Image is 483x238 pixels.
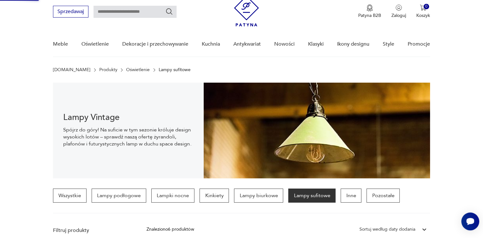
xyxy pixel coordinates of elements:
[274,32,295,56] a: Nowości
[424,4,429,9] div: 0
[151,189,194,203] a: Lampki nocne
[420,4,426,11] img: Ikona koszyka
[408,32,430,56] a: Promocje
[234,189,283,203] a: Lampy biurkowe
[358,12,381,19] p: Patyna B2B
[53,67,90,72] a: [DOMAIN_NAME]
[126,67,150,72] a: Oświetlenie
[416,12,430,19] p: Koszyk
[366,189,400,203] a: Pozostałe
[200,189,229,203] a: Kinkiety
[53,10,88,14] a: Sprzedawaj
[122,32,188,56] a: Dekoracje i przechowywanie
[53,227,131,234] p: Filtruj produkty
[358,4,381,19] a: Ikona medaluPatyna B2B
[366,4,373,11] img: Ikona medalu
[81,32,109,56] a: Oświetlenie
[159,67,191,72] p: Lampy sufitowe
[341,189,361,203] a: Inne
[53,189,87,203] a: Wszystkie
[147,226,194,233] div: Znaleziono 6 produktów
[53,6,88,18] button: Sprzedawaj
[383,32,394,56] a: Style
[233,32,261,56] a: Antykwariat
[288,189,336,203] a: Lampy sufitowe
[204,83,430,178] img: Lampy sufitowe w stylu vintage
[53,32,68,56] a: Meble
[202,32,220,56] a: Kuchnia
[63,126,193,147] p: Spójrz do góry! Na suficie w tym sezonie króluje design wysokich lotów – sprawdź naszą ofertę żyr...
[416,4,430,19] button: 0Koszyk
[337,32,369,56] a: Ikony designu
[391,4,406,19] button: Zaloguj
[358,4,381,19] button: Patyna B2B
[165,8,173,15] button: Szukaj
[359,226,415,233] div: Sortuj według daty dodania
[63,114,193,121] h1: Lampy Vintage
[308,32,324,56] a: Klasyki
[391,12,406,19] p: Zaloguj
[396,4,402,11] img: Ikonka użytkownika
[461,212,479,230] iframe: Smartsupp widget button
[99,67,117,72] a: Produkty
[92,189,146,203] a: Lampy podłogowe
